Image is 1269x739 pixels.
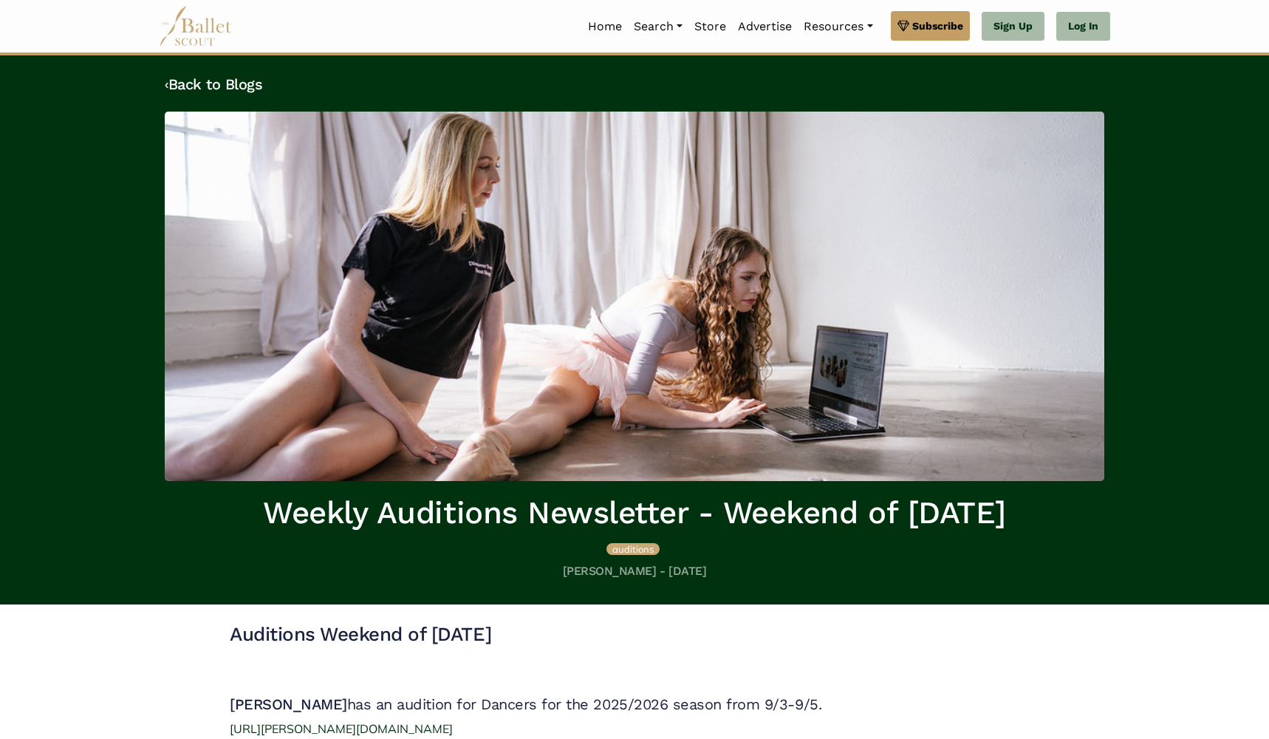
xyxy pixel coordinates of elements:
[165,75,262,93] a: ‹Back to Blogs
[230,695,1039,714] h4: [PERSON_NAME]
[230,622,1039,647] h3: Auditions Weekend of [DATE]
[230,721,453,736] a: [URL][PERSON_NAME][DOMAIN_NAME]
[165,112,1104,481] img: header_image.img
[165,493,1104,534] h1: Weekly Auditions Newsletter - Weekend of [DATE]
[612,543,654,555] span: auditions
[891,11,970,41] a: Subscribe
[732,11,798,42] a: Advertise
[982,12,1044,41] a: Sign Up
[165,564,1104,579] h5: [PERSON_NAME] - [DATE]
[582,11,628,42] a: Home
[912,18,963,34] span: Subscribe
[1056,12,1110,41] a: Log In
[798,11,878,42] a: Resources
[688,11,732,42] a: Store
[347,695,821,713] span: has an audition for Dancers for the 2025/2026 season from 9/3-9/5.
[897,18,909,34] img: gem.svg
[606,541,660,556] a: auditions
[628,11,688,42] a: Search
[165,75,168,93] code: ‹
